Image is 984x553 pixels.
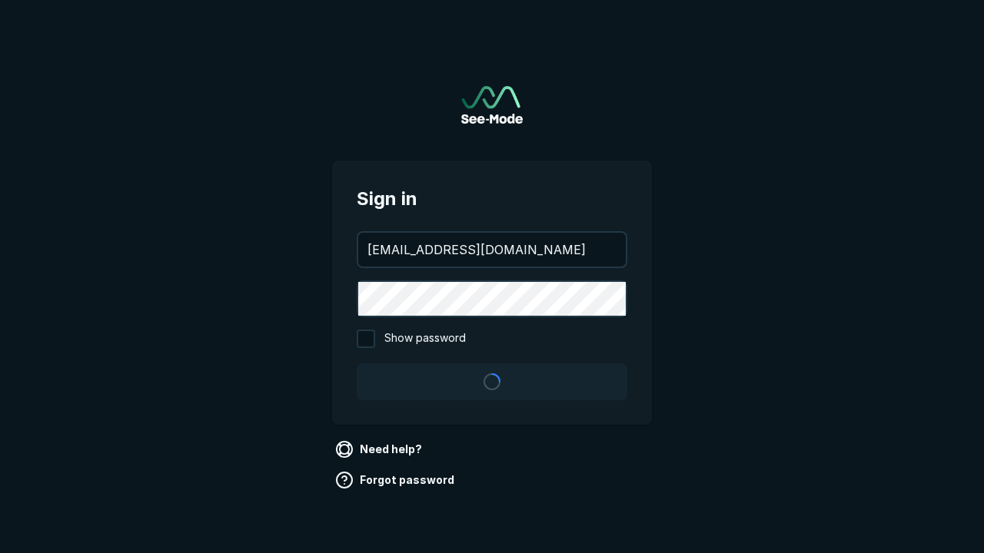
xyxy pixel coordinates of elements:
span: Show password [384,329,466,348]
input: your@email.com [358,233,626,267]
img: See-Mode Logo [461,86,523,124]
a: Go to sign in [461,86,523,124]
span: Sign in [357,185,627,213]
a: Forgot password [332,468,460,492]
a: Need help? [332,437,428,462]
